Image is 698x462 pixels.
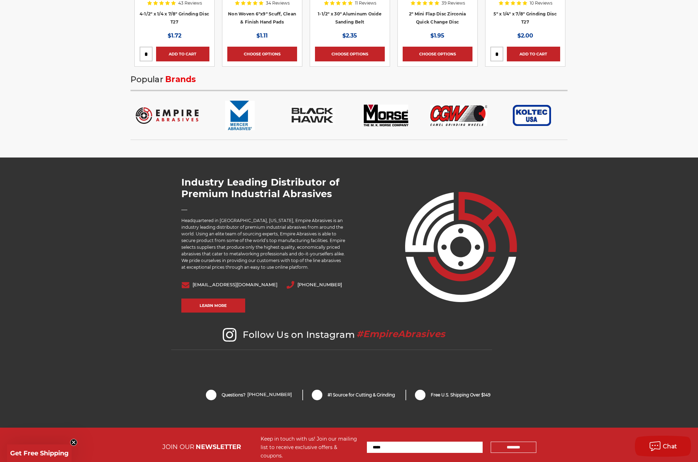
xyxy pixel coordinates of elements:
[193,282,277,287] a: [EMAIL_ADDRESS][DOMAIN_NAME]
[355,1,376,5] span: 11 Reviews
[355,329,447,340] a: #EmpireAbrasives
[228,11,296,25] a: Non Woven 6"x9" Scuff, Clean & Finish Hand Pads
[256,32,268,39] span: $1.11
[430,32,444,39] span: $1.95
[130,74,163,84] span: Popular
[431,392,490,398] span: Free U.S. Shipping Over $149
[178,1,202,5] span: 43 Reviews
[517,32,533,39] span: $2.00
[442,1,465,5] span: 39 Reviews
[315,47,385,61] a: Choose Options
[513,105,551,126] img: Koltec USA
[162,443,194,451] span: JOIN OUR
[227,47,297,61] a: Choose Options
[196,443,241,451] span: NEWSLETTER
[290,106,335,125] img: Black Hawk
[318,11,382,25] a: 1-1/2" x 30" Aluminum Oxide Sanding Belt
[136,107,199,124] img: Empire Abrasives
[494,11,557,25] a: 5" x 1/4" x 7/8" Grinding Disc T27
[364,105,408,126] img: M.K. Morse
[430,105,487,126] img: CGW
[297,282,342,287] a: [PHONE_NUMBER]
[156,47,209,61] a: Add to Cart
[635,436,691,457] button: Chat
[409,11,466,25] a: 2" Mini Flap Disc Zirconia Quick Change Disc
[403,47,472,61] a: Choose Options
[266,1,290,5] span: 34 Reviews
[247,392,292,398] a: [PHONE_NUMBER]
[225,101,255,130] img: Mercer
[507,47,560,61] a: Add to Cart
[181,217,345,270] p: Headquartered in [GEOGRAPHIC_DATA], [US_STATE], Empire Abrasives is an industry leading distribut...
[140,11,209,25] a: 4-1/2" x 1/4 x 7/8" Grinding Disc T27
[181,176,345,200] h2: Industry Leading Distributor of Premium Industrial Abrasives
[10,449,69,457] span: Get Free Shipping
[663,443,677,450] span: Chat
[530,1,552,5] span: 10 Reviews
[222,392,292,398] span: Questions?
[261,435,360,460] div: Keep in touch with us! Join our mailing list to receive exclusive offers & coupons.
[181,299,245,313] a: Learn More
[328,392,395,398] span: #1 Source for Cutting & Grinding
[342,32,357,39] span: $2.35
[165,74,196,84] span: Brands
[70,439,77,446] button: Close teaser
[356,328,445,340] span: #EmpireAbrasives
[168,32,181,39] span: $1.72
[7,444,72,462] div: Get Free ShippingClose teaser
[171,328,492,350] h2: Follow Us on Instagram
